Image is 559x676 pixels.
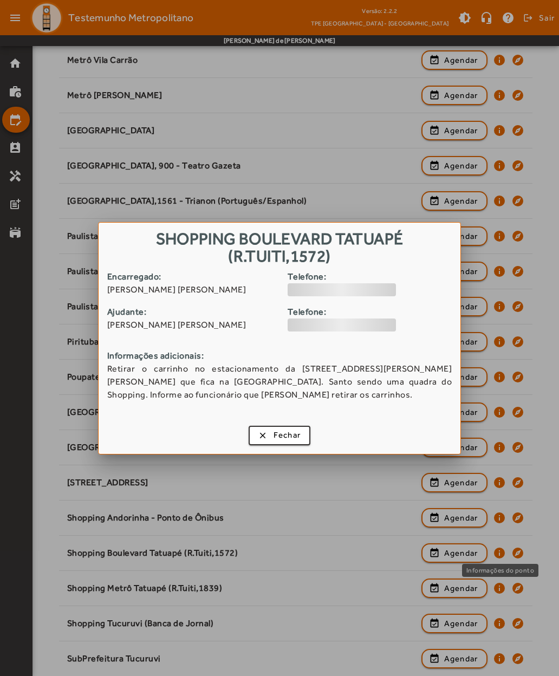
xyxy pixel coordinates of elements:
div: loading [288,318,396,331]
strong: Telefone: [288,270,460,283]
button: Fechar [249,426,311,445]
span: Retirar o carrinho no estacionamento da [STREET_ADDRESS][PERSON_NAME][PERSON_NAME] que fica na [G... [107,362,452,401]
strong: Telefone: [288,305,460,318]
h1: Shopping Boulevard Tatuapé (R.Tuiti,1572) [99,223,461,270]
div: loading [288,283,396,296]
strong: Ajudante: [107,305,279,318]
strong: Informações adicionais: [107,349,452,362]
strong: Encarregado: [107,270,279,283]
span: Fechar [274,429,301,441]
span: [PERSON_NAME] [PERSON_NAME] [107,318,279,331]
span: [PERSON_NAME] [PERSON_NAME] [107,283,279,296]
